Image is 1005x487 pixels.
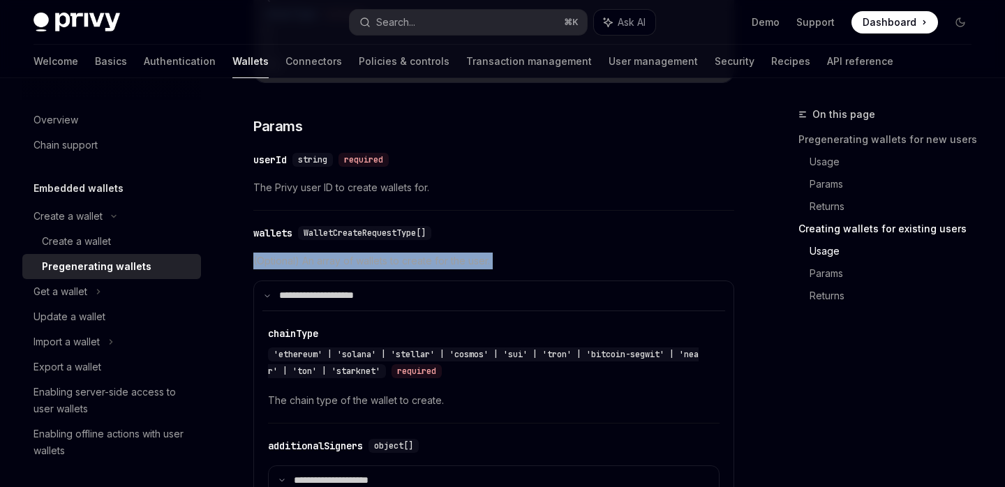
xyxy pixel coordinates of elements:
[338,153,389,167] div: required
[33,112,78,128] div: Overview
[359,45,449,78] a: Policies & controls
[95,45,127,78] a: Basics
[33,384,193,417] div: Enabling server-side access to user wallets
[949,11,971,33] button: Toggle dark mode
[810,240,983,262] a: Usage
[810,195,983,218] a: Returns
[376,14,415,31] div: Search...
[253,153,287,167] div: userId
[810,262,983,285] a: Params
[285,45,342,78] a: Connectors
[33,45,78,78] a: Welcome
[42,258,151,275] div: Pregenerating wallets
[33,359,101,375] div: Export a wallet
[827,45,893,78] a: API reference
[253,253,734,269] span: (Optional) An array of wallets to create for the user.
[268,349,699,377] span: 'ethereum' | 'solana' | 'stellar' | 'cosmos' | 'sui' | 'tron' | 'bitcoin-segwit' | 'near' | 'ton'...
[33,426,193,459] div: Enabling offline actions with user wallets
[594,10,655,35] button: Ask AI
[42,233,111,250] div: Create a wallet
[22,380,201,421] a: Enabling server-side access to user wallets
[715,45,754,78] a: Security
[298,154,327,165] span: string
[33,208,103,225] div: Create a wallet
[609,45,698,78] a: User management
[22,421,201,463] a: Enabling offline actions with user wallets
[33,308,105,325] div: Update a wallet
[253,226,292,240] div: wallets
[22,229,201,254] a: Create a wallet
[810,151,983,173] a: Usage
[253,117,302,136] span: Params
[232,45,269,78] a: Wallets
[618,15,646,29] span: Ask AI
[33,334,100,350] div: Import a wallet
[144,45,216,78] a: Authentication
[33,137,98,153] div: Chain support
[798,218,983,240] a: Creating wallets for existing users
[268,392,720,409] span: The chain type of the wallet to create.
[253,179,734,196] span: The Privy user ID to create wallets for.
[810,173,983,195] a: Params
[851,11,938,33] a: Dashboard
[268,327,318,340] div: chainType
[33,13,120,32] img: dark logo
[771,45,810,78] a: Recipes
[350,10,586,35] button: Search...⌘K
[810,285,983,307] a: Returns
[22,133,201,158] a: Chain support
[268,439,363,453] div: additionalSigners
[752,15,780,29] a: Demo
[22,304,201,329] a: Update a wallet
[796,15,835,29] a: Support
[392,364,442,378] div: required
[33,180,124,197] h5: Embedded wallets
[466,45,592,78] a: Transaction management
[374,440,413,451] span: object[]
[22,107,201,133] a: Overview
[812,106,875,123] span: On this page
[798,128,983,151] a: Pregenerating wallets for new users
[22,254,201,279] a: Pregenerating wallets
[564,17,579,28] span: ⌘ K
[863,15,916,29] span: Dashboard
[22,354,201,380] a: Export a wallet
[33,283,87,300] div: Get a wallet
[304,227,426,239] span: WalletCreateRequestType[]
